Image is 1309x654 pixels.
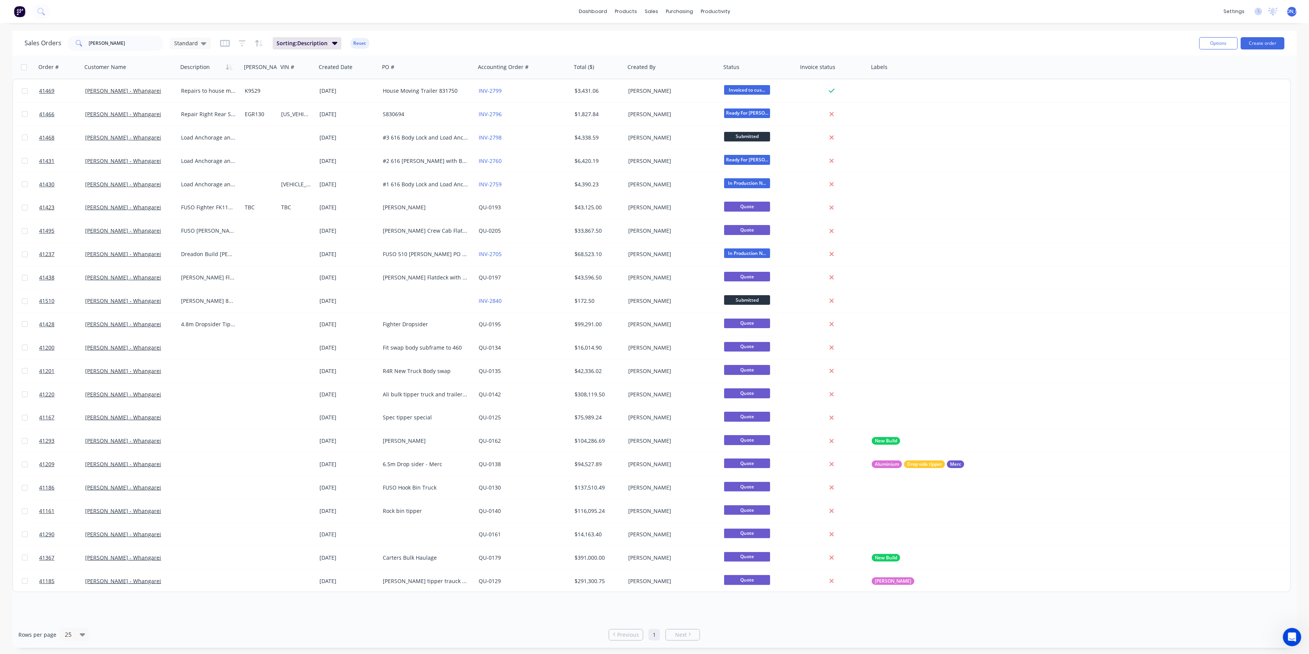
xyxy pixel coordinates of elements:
[16,108,31,124] img: Profile image for Maricar
[319,507,377,515] div: [DATE]
[39,437,54,445] span: 41293
[319,320,377,328] div: [DATE]
[181,274,236,281] div: [PERSON_NAME] Flatdeck with Toolbox and Pintle hook drawbeam with removable tow ball
[85,484,161,491] a: [PERSON_NAME] - Whangarei
[575,531,620,538] div: $14,163.40
[77,239,115,270] button: News
[319,227,377,235] div: [DATE]
[479,250,502,258] a: INV-2705
[25,39,61,47] h1: Sales Orders
[383,157,468,165] div: #2 616 [PERSON_NAME] with Body Lock and Load Anchorage
[382,63,394,71] div: PO #
[875,437,897,445] span: New Build
[181,110,236,118] div: Repair Right Rear Structure Damage
[39,313,85,336] a: 41428
[44,258,71,264] span: Messages
[85,460,161,468] a: [PERSON_NAME] - Whangarei
[875,554,897,562] span: New Build
[245,110,273,118] div: EGR130
[575,134,620,141] div: $4,338.59
[8,135,146,164] div: Send us a messageWe typically reply in under 10 minutes
[479,577,501,585] a: QU-0129
[180,63,210,71] div: Description
[319,274,377,281] div: [DATE]
[628,297,713,305] div: [PERSON_NAME]
[39,507,54,515] span: 41161
[39,297,54,305] span: 41510
[724,482,770,491] span: Quote
[8,90,146,131] div: Recent messageProfile image for MaricarHi [PERSON_NAME], just a quick update — the fix for this i...
[872,460,964,468] button: AluminiumDrop side tipperMerc
[38,239,77,270] button: Messages
[628,87,713,95] div: [PERSON_NAME]
[319,460,377,468] div: [DATE]
[85,414,161,421] a: [PERSON_NAME] - Whangarei
[383,391,468,398] div: Ali bulk tipper truck and trailer - V2
[574,63,594,71] div: Total ($)
[628,507,713,515] div: [PERSON_NAME]
[132,12,146,26] div: Close
[628,110,713,118] div: [PERSON_NAME]
[628,204,713,211] div: [PERSON_NAME]
[128,258,140,264] span: Help
[575,274,620,281] div: $43,596.50
[724,295,770,305] span: Submitted
[85,181,161,188] a: [PERSON_NAME] - Whangarei
[724,108,770,118] span: Ready For [PERSON_NAME]
[15,67,138,81] p: How can we help?
[575,484,620,491] div: $137,510.49
[89,36,164,51] input: Search...
[724,412,770,421] span: Quote
[383,87,468,95] div: House Moving Trailer 831750
[84,63,126,71] div: Customer Name
[724,132,770,141] span: Submitted
[383,134,468,141] div: #3 616 Body Lock and Load Anchorage - September
[628,181,713,188] div: [PERSON_NAME]
[383,110,468,118] div: S830694
[666,631,700,639] a: Next page
[628,367,713,375] div: [PERSON_NAME]
[875,460,899,468] span: Aluminium
[16,174,138,182] h2: Have an idea or feature request?
[724,319,770,328] span: Quote
[724,155,770,164] span: Ready For [PERSON_NAME]
[479,554,501,561] a: QU-0179
[479,344,501,351] a: QU-0134
[39,173,85,196] a: 41430
[39,150,85,173] a: 41431
[34,109,270,115] span: Hi [PERSON_NAME], just a quick update — the fix for this issue was released previously.
[724,529,770,538] span: Quote
[649,629,660,641] a: Page 1 is your current page
[479,274,501,281] a: QU-0197
[39,103,85,126] a: 41466
[628,391,713,398] div: [PERSON_NAME]
[628,227,713,235] div: [PERSON_NAME]
[16,217,53,225] div: New feature
[479,437,501,444] a: QU-0162
[39,274,54,281] span: 41438
[479,391,501,398] a: QU-0142
[319,87,377,95] div: [DATE]
[724,388,770,398] span: Quote
[617,631,639,639] span: Previous
[479,181,502,188] a: INV-2759
[724,248,770,258] span: In Production N...
[383,437,468,445] div: [PERSON_NAME]
[575,554,620,562] div: $391,000.00
[383,274,468,281] div: [PERSON_NAME] Flatdeck with Toolbox
[479,87,502,94] a: INV-2799
[39,570,85,593] a: 41185
[39,460,54,468] span: 41209
[39,126,85,149] a: 41468
[724,505,770,515] span: Quote
[724,225,770,235] span: Quote
[383,367,468,375] div: R4R New Truck Body swap
[39,219,85,242] a: 41495
[281,204,312,211] div: TBC
[627,63,655,71] div: Created By
[85,204,161,211] a: [PERSON_NAME] - Whangarei
[281,110,312,118] div: [US_VEHICLE_IDENTIFICATION_NUMBER]
[575,320,620,328] div: $99,291.00
[479,134,502,141] a: INV-2798
[800,63,835,71] div: Invoice status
